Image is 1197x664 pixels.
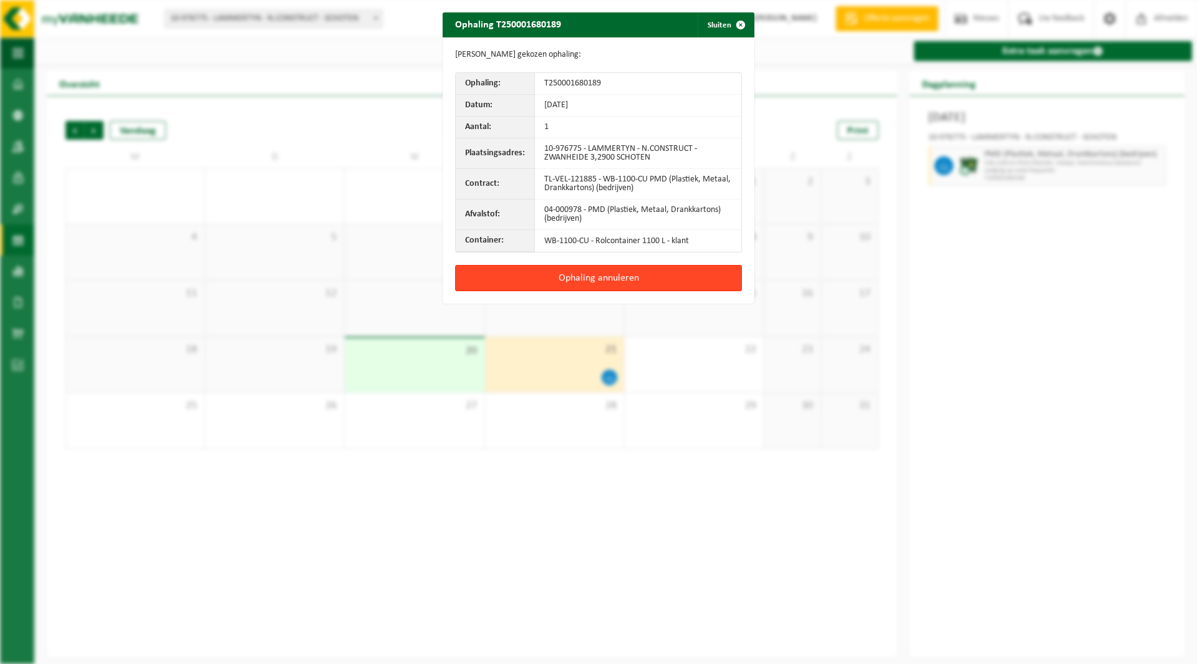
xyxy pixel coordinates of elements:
[535,230,741,252] td: WB-1100-CU - Rolcontainer 1100 L - klant
[456,230,535,252] th: Container:
[535,200,741,230] td: 04-000978 - PMD (Plastiek, Metaal, Drankkartons) (bedrijven)
[535,117,741,138] td: 1
[456,138,535,169] th: Plaatsingsadres:
[535,138,741,169] td: 10-976775 - LAMMERTYN - N.CONSTRUCT - ZWANHEIDE 3,2900 SCHOTEN
[455,50,742,60] p: [PERSON_NAME] gekozen ophaling:
[455,265,742,291] button: Ophaling annuleren
[456,117,535,138] th: Aantal:
[535,169,741,200] td: TL-VEL-121885 - WB-1100-CU PMD (Plastiek, Metaal, Drankkartons) (bedrijven)
[456,73,535,95] th: Ophaling:
[535,95,741,117] td: [DATE]
[698,12,753,37] button: Sluiten
[456,169,535,200] th: Contract:
[456,200,535,230] th: Afvalstof:
[443,12,574,36] h2: Ophaling T250001680189
[535,73,741,95] td: T250001680189
[456,95,535,117] th: Datum:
